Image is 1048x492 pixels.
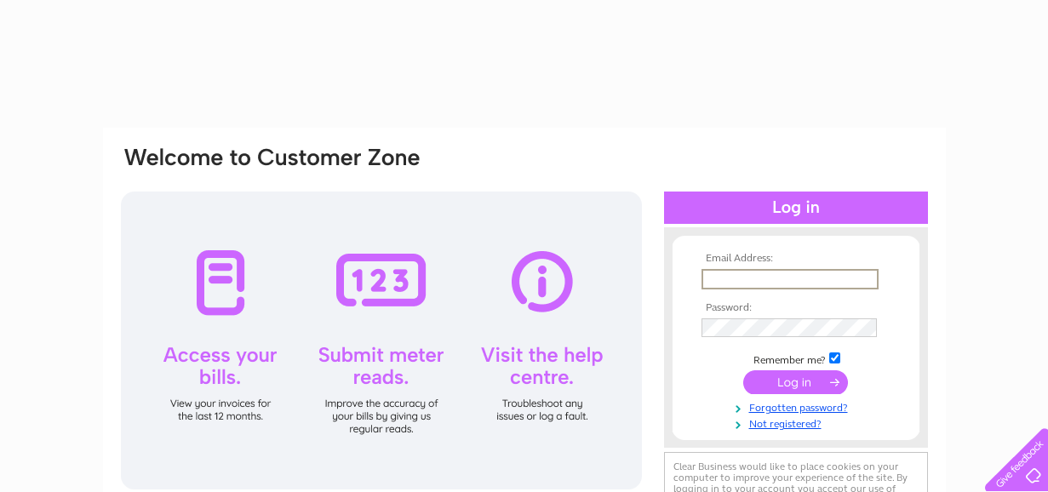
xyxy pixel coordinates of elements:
a: Forgotten password? [702,398,895,415]
a: Not registered? [702,415,895,431]
th: Email Address: [697,253,895,265]
th: Password: [697,302,895,314]
td: Remember me? [697,350,895,367]
input: Submit [743,370,848,394]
